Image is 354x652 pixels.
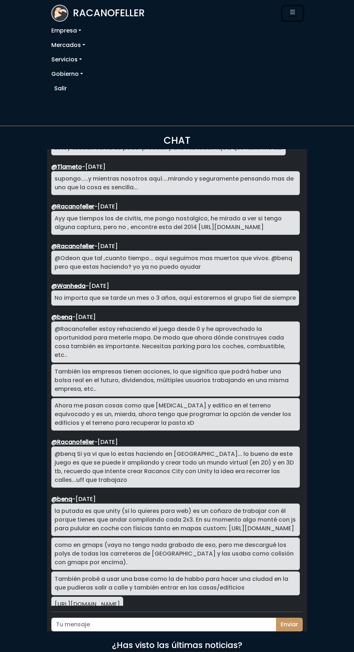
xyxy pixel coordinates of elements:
a: @Racanofeller [51,438,94,446]
a: Salir [54,81,300,96]
a: @Tlameto [51,163,82,171]
a: @Racanofeller [51,202,94,211]
span: miércoles, septiembre 17, 2025 9:30 PM [98,438,118,446]
a: Gobierno [51,67,303,81]
div: - [51,202,300,211]
div: - [51,242,300,251]
span: jueves, septiembre 11, 2025 10:02 PM [98,202,118,211]
div: supongo.....y mientras nosotros aquí....mirando y seguramente pensando mas de uno que la cosa es ... [51,171,300,195]
a: Empresa [51,23,303,38]
input: Tu mensaje [51,618,276,631]
button: Enviar [276,618,303,631]
span: viernes, septiembre 12, 2025 6:19 PM [89,282,109,290]
a: @Wanheda [51,282,86,290]
iframe: Advertisement [51,99,220,120]
div: - [51,495,300,504]
div: Ayy que tiempos los de civitis, me pongo nostalgico, he mirado a ver si tengo alguna captura, per... [51,211,300,235]
div: @benq Si ya vi que lo estas haciendo en [GEOGRAPHIC_DATA]... lo bueno de este juego es que se pue... [51,446,300,488]
a: RACANOFELLER [51,3,145,23]
img: logoracarojo.png [52,5,68,19]
a: @Racanofeller [51,242,94,250]
span: sábado, septiembre 13, 2025 10:18 AM [75,313,96,321]
h3: RACANOFELLER [73,7,145,19]
div: - [51,163,300,171]
div: [URL][DOMAIN_NAME] [51,597,123,612]
div: @Racanofeller estoy rehaciendo el juego desde 0 y he aprovechado la oportunidad para meterle mapa... [51,321,300,363]
a: @benq [51,313,72,321]
div: También las empresas tienen acciones, lo que significa que podrá haber una bolsa real en el futur... [51,364,300,397]
div: la putada es que unity (si lo quieres para web) es un coñazo de trabajar con él porque tienes que... [51,504,300,536]
h4: ¿Has visto las últimas noticias? [51,640,303,650]
span: jueves, septiembre 18, 2025 11:47 AM [75,495,96,503]
div: @Odeon que tal ,cuanto tiempo... aqui seguimos mas muertos que vivos. @benq pero que estas hacien... [51,251,300,275]
a: Mercados [51,38,303,52]
a: Servicios [51,52,303,67]
div: - [51,282,300,290]
button: Toggle navigation [282,6,303,21]
h3: CHAT [51,135,303,146]
div: No importa que se tarde un mes o 3 años, aquí estaremos el grupo fiel de siempre [51,290,299,306]
div: - [51,438,300,446]
span: jueves, septiembre 11, 2025 10:14 PM [98,242,118,250]
a: @benq [51,495,72,503]
div: También probé a usar una base como la de habbo para hacer una ciudad en la que pudieras salir a c... [51,571,300,595]
div: Ahora me pasan cosas como que [MEDICAL_DATA] y edifico en el terreno equivocado y es un, mierda, ... [51,398,300,431]
div: - [51,313,300,321]
span: lunes, septiembre 8, 2025 1:26 PM [85,163,105,171]
div: como en gmaps (vaya no tengo nada grabado de eso, pero me descargué los polys de todas las carret... [51,537,300,570]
